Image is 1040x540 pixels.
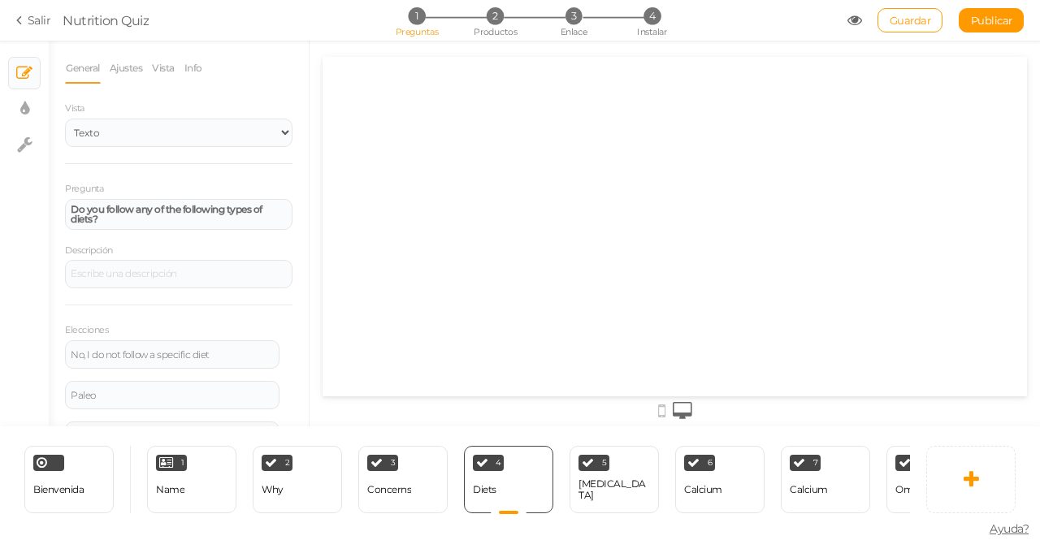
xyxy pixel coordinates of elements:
[65,245,113,257] label: Descripción
[184,53,203,84] a: Info
[578,478,650,501] div: [MEDICAL_DATA]
[464,446,553,513] div: 4 Diets
[391,459,396,467] span: 3
[379,7,454,24] li: 1 Preguntas
[487,7,504,24] span: 2
[890,14,931,27] span: Guardar
[474,26,518,37] span: Productos
[684,484,722,495] div: Calcium
[253,446,342,513] div: 2 Why
[71,203,262,225] strong: Do you follow any of the following types of diets?
[71,350,274,360] div: No, I do not follow a specific diet
[886,446,976,513] div: 8 Omega-3
[895,484,939,495] div: Omega-3
[408,7,425,24] span: 1
[181,459,184,467] span: 1
[565,7,583,24] span: 3
[358,446,448,513] div: 3 Concerns
[990,521,1029,536] span: Ayuda?
[65,102,84,114] span: Vista
[614,7,690,24] li: 4 Instalar
[781,446,870,513] div: 7 Calcium
[151,53,175,84] a: Vista
[24,446,114,513] div: Bienvenida
[708,459,713,467] span: 6
[63,11,149,30] div: Nutrition Quiz
[262,484,284,495] div: Why
[473,484,496,495] div: Diets
[285,459,290,467] span: 2
[156,484,184,495] div: Name
[367,484,411,495] div: Concerns
[16,12,50,28] a: Salir
[561,26,587,37] span: Enlace
[457,7,533,24] li: 2 Productos
[813,459,818,467] span: 7
[71,391,274,400] div: Paleo
[147,446,236,513] div: 1 Name
[643,7,661,24] span: 4
[65,325,108,336] label: Elecciones
[65,184,103,195] label: Pregunta
[637,26,667,37] span: Instalar
[536,7,612,24] li: 3 Enlace
[65,53,101,84] a: General
[675,446,765,513] div: 6 Calcium
[33,483,84,495] span: Bienvenida
[109,53,144,84] a: Ajustes
[396,26,439,37] span: Preguntas
[496,459,501,467] span: 4
[790,484,828,495] div: Calcium
[602,459,607,467] span: 5
[877,8,942,32] div: Guardar
[570,446,659,513] div: 5 [MEDICAL_DATA]
[971,14,1012,27] span: Publicar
